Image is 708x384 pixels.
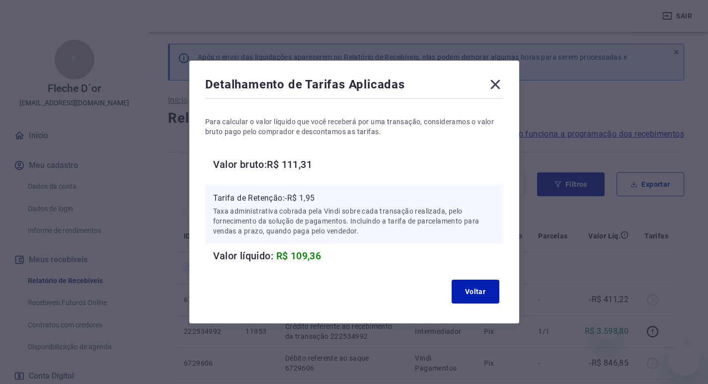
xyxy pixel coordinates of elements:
h6: Valor bruto: R$ 111,31 [213,156,503,172]
div: Detalhamento de Tarifas Aplicadas [205,77,503,96]
iframe: Fechar mensagem [597,320,617,340]
h6: Valor líquido: [213,248,503,264]
span: R$ 109,36 [276,250,321,262]
iframe: Botão para abrir a janela de mensagens [668,344,700,376]
p: Tarifa de Retenção: -R$ 1,95 [213,192,495,204]
p: Taxa administrativa cobrada pela Vindi sobre cada transação realizada, pelo fornecimento da soluç... [213,206,495,236]
p: Para calcular o valor líquido que você receberá por uma transação, consideramos o valor bruto pag... [205,117,503,137]
button: Voltar [452,280,499,304]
